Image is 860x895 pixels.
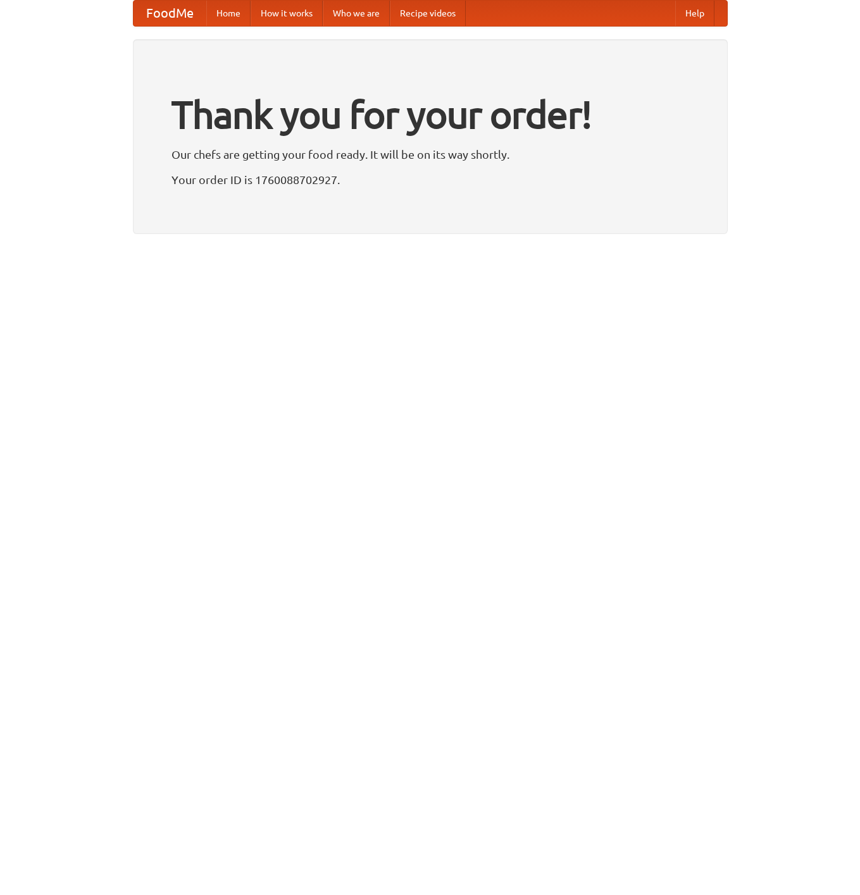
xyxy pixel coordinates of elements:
a: FoodMe [134,1,206,26]
a: Home [206,1,251,26]
a: Help [675,1,714,26]
p: Your order ID is 1760088702927. [171,170,689,189]
p: Our chefs are getting your food ready. It will be on its way shortly. [171,145,689,164]
a: How it works [251,1,323,26]
a: Who we are [323,1,390,26]
a: Recipe videos [390,1,466,26]
h1: Thank you for your order! [171,84,689,145]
